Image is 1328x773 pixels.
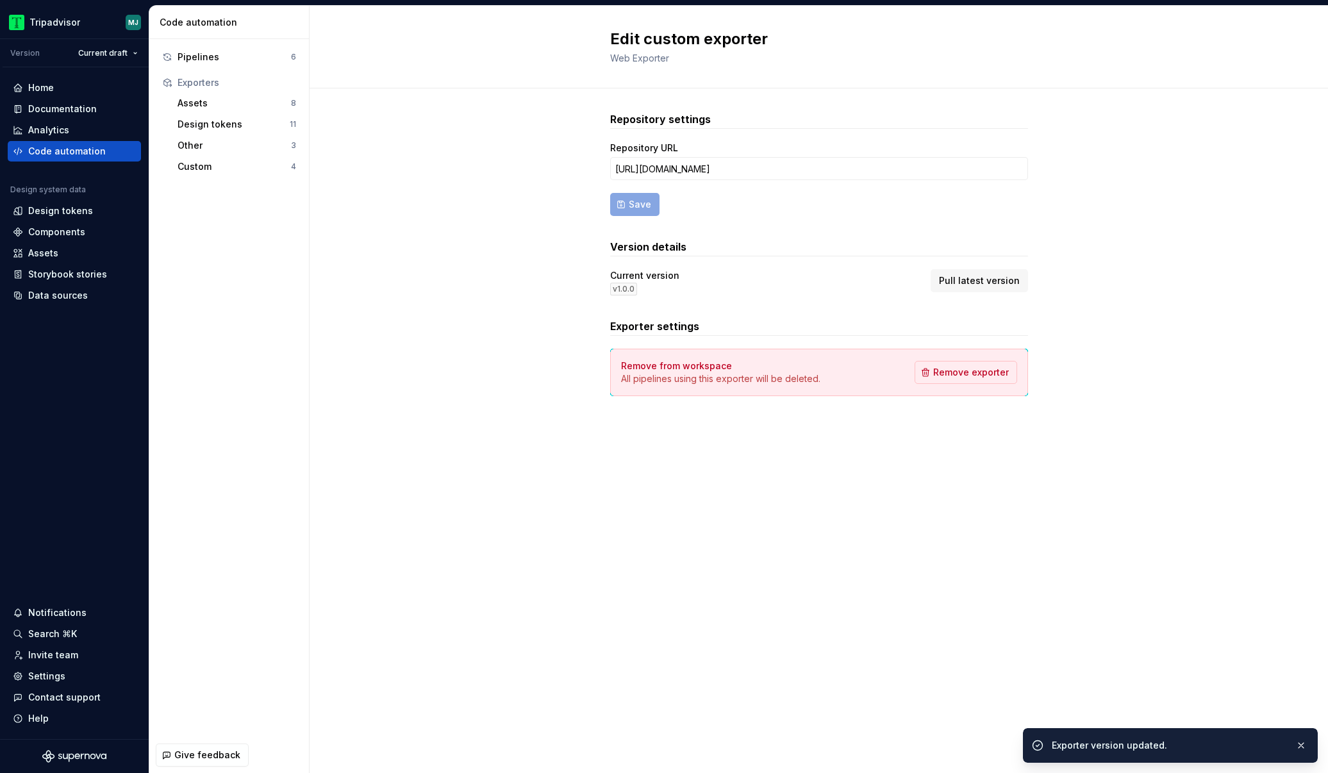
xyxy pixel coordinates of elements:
[291,140,296,151] div: 3
[8,201,141,221] a: Design tokens
[8,99,141,119] a: Documentation
[178,160,291,173] div: Custom
[178,118,290,131] div: Design tokens
[178,97,291,110] div: Assets
[28,289,88,302] div: Data sources
[42,750,106,763] svg: Supernova Logo
[8,285,141,306] a: Data sources
[28,606,87,619] div: Notifications
[28,81,54,94] div: Home
[178,76,296,89] div: Exporters
[172,114,301,135] button: Design tokens11
[939,274,1020,287] span: Pull latest version
[10,185,86,195] div: Design system data
[610,269,679,282] div: Current version
[157,47,301,67] button: Pipelines6
[291,52,296,62] div: 6
[160,16,304,29] div: Code automation
[28,103,97,115] div: Documentation
[8,603,141,623] button: Notifications
[621,360,732,372] h4: Remove from workspace
[178,51,291,63] div: Pipelines
[172,93,301,113] button: Assets8
[8,666,141,686] a: Settings
[28,145,106,158] div: Code automation
[128,17,138,28] div: MJ
[174,749,240,761] span: Give feedback
[915,361,1017,384] button: Remove exporter
[3,8,146,36] button: TripadvisorMJ
[931,269,1028,292] button: Pull latest version
[29,16,80,29] div: Tripadvisor
[933,366,1009,379] span: Remove exporter
[8,687,141,708] button: Contact support
[8,624,141,644] button: Search ⌘K
[1052,739,1285,752] div: Exporter version updated.
[28,226,85,238] div: Components
[9,15,24,30] img: 0ed0e8b8-9446-497d-bad0-376821b19aa5.png
[610,53,669,63] span: Web Exporter
[178,139,291,152] div: Other
[28,247,58,260] div: Assets
[8,141,141,162] a: Code automation
[28,691,101,704] div: Contact support
[8,708,141,729] button: Help
[8,264,141,285] a: Storybook stories
[610,283,637,295] div: v 1.0.0
[610,29,1013,49] h2: Edit custom exporter
[8,222,141,242] a: Components
[72,44,144,62] button: Current draft
[28,628,77,640] div: Search ⌘K
[610,319,1028,334] h3: Exporter settings
[156,744,249,767] button: Give feedback
[172,156,301,177] button: Custom4
[172,135,301,156] button: Other3
[8,120,141,140] a: Analytics
[8,78,141,98] a: Home
[28,204,93,217] div: Design tokens
[28,268,107,281] div: Storybook stories
[291,98,296,108] div: 8
[8,243,141,263] a: Assets
[610,112,1028,127] h3: Repository settings
[28,649,78,661] div: Invite team
[621,372,820,385] p: All pipelines using this exporter will be deleted.
[290,119,296,129] div: 11
[28,670,65,683] div: Settings
[28,712,49,725] div: Help
[78,48,128,58] span: Current draft
[28,124,69,137] div: Analytics
[610,142,678,154] label: Repository URL
[291,162,296,172] div: 4
[10,48,40,58] div: Version
[610,239,1028,254] h3: Version details
[8,645,141,665] a: Invite team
